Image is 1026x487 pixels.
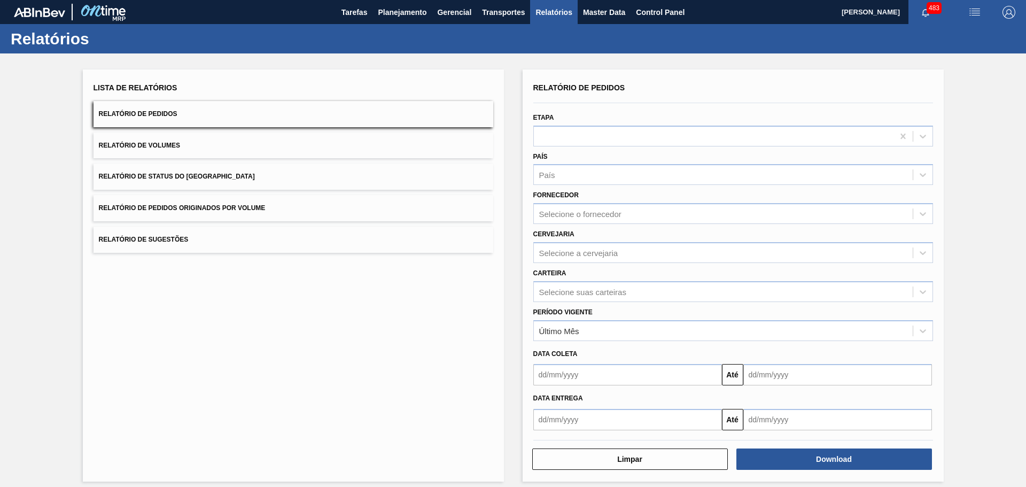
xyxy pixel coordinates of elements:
button: Relatório de Pedidos Originados por Volume [94,195,493,221]
img: TNhmsLtSVTkK8tSr43FrP2fwEKptu5GPRR3wAAAABJRU5ErkJggg== [14,7,65,17]
span: Control Panel [636,6,685,19]
span: Tarefas [341,6,368,19]
button: Até [722,364,743,385]
span: Relatório de Sugestões [99,236,189,243]
span: Relatório de Status do [GEOGRAPHIC_DATA] [99,173,255,180]
button: Relatório de Volumes [94,133,493,159]
button: Até [722,409,743,430]
input: dd/mm/yyyy [743,364,932,385]
div: Selecione o fornecedor [539,210,621,219]
div: País [539,171,555,180]
label: Período Vigente [533,308,593,316]
button: Download [736,449,932,470]
span: Lista de Relatórios [94,83,177,92]
span: Planejamento [378,6,426,19]
img: Logout [1002,6,1015,19]
button: Relatório de Status do [GEOGRAPHIC_DATA] [94,164,493,190]
span: Relatório de Volumes [99,142,180,149]
span: Master Data [583,6,625,19]
button: Relatório de Sugestões [94,227,493,253]
span: Relatório de Pedidos Originados por Volume [99,204,266,212]
div: Último Mês [539,326,579,335]
button: Relatório de Pedidos [94,101,493,127]
span: 483 [927,2,942,14]
span: Data coleta [533,350,578,358]
div: Selecione suas carteiras [539,287,626,296]
input: dd/mm/yyyy [533,409,722,430]
label: Etapa [533,114,554,121]
span: Transportes [482,6,525,19]
input: dd/mm/yyyy [743,409,932,430]
label: País [533,153,548,160]
span: Relatório de Pedidos [533,83,625,92]
span: Data entrega [533,395,583,402]
h1: Relatórios [11,33,200,45]
label: Fornecedor [533,191,579,199]
label: Carteira [533,269,566,277]
input: dd/mm/yyyy [533,364,722,385]
div: Selecione a cervejaria [539,248,618,257]
button: Limpar [532,449,728,470]
button: Notificações [908,5,943,20]
span: Relatórios [535,6,572,19]
label: Cervejaria [533,230,574,238]
img: userActions [968,6,981,19]
span: Relatório de Pedidos [99,110,177,118]
span: Gerencial [437,6,471,19]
